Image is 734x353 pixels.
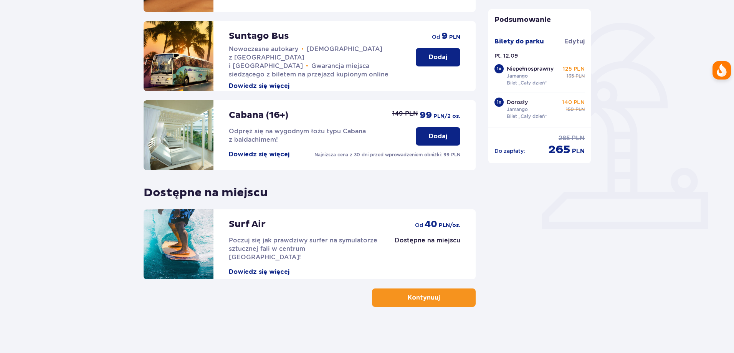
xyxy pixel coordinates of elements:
p: Najniższa cena z 30 dni przed wprowadzeniem obniżki: 99 PLN [314,151,460,158]
p: Dodaj [429,132,447,141]
img: attraction [144,100,213,170]
p: Jamango [507,73,528,80]
button: Dowiedz się więcej [229,82,289,90]
span: • [306,62,308,70]
button: Kontynuuj [372,288,476,307]
p: Dorosły [507,98,528,106]
span: Nowoczesne autokary [229,45,298,53]
p: PLN [575,73,585,80]
img: attraction [144,209,213,279]
p: Bilet „Cały dzień” [507,113,547,120]
p: PLN /os. [439,222,460,229]
p: 149 PLN [392,109,418,118]
p: Pt. 12.09 [494,52,518,60]
p: Niepełnosprawny [507,65,554,73]
span: • [301,45,304,53]
p: od [432,33,440,41]
p: 140 PLN [562,98,585,106]
span: [DEMOGRAPHIC_DATA] z [GEOGRAPHIC_DATA] i [GEOGRAPHIC_DATA] [229,45,382,70]
div: 1 x [494,64,504,73]
button: Dowiedz się więcej [229,268,289,276]
button: Dodaj [416,127,460,146]
p: PLN [575,106,585,113]
span: Poczuj się jak prawdziwy surfer na symulatorze sztucznej fali w centrum [GEOGRAPHIC_DATA]! [229,237,377,261]
a: Edytuj [564,37,585,46]
p: 265 [548,143,570,157]
p: PLN [572,147,585,156]
p: PLN [449,33,460,41]
p: Bilety do parku [494,37,544,46]
img: attraction [144,21,213,91]
p: PLN /2 os. [433,113,460,120]
p: 135 [567,73,574,80]
p: Jamango [507,106,528,113]
p: Suntago Bus [229,30,289,42]
p: Dostępne na miejscu [144,179,268,200]
span: Odpręż się na wygodnym łożu typu Cabana z baldachimem! [229,128,366,143]
p: Bilet „Cały dzień” [507,80,547,86]
p: Cabana (16+) [229,109,288,121]
p: Dodaj [429,53,447,61]
p: od [415,221,423,229]
p: Kontynuuj [408,293,440,302]
p: Do zapłaty : [494,147,525,155]
p: 40 [425,219,437,230]
p: Surf Air [229,219,266,230]
p: 9 [441,30,448,42]
p: PLN [572,134,585,143]
button: Dowiedz się więcej [229,150,289,159]
button: Dodaj [416,48,460,66]
p: 99 [420,109,432,121]
p: 150 [566,106,574,113]
p: 125 PLN [563,65,585,73]
p: 285 [559,134,570,143]
p: Podsumowanie [488,15,591,25]
div: 1 x [494,98,504,107]
p: Dostępne na miejscu [395,236,460,245]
